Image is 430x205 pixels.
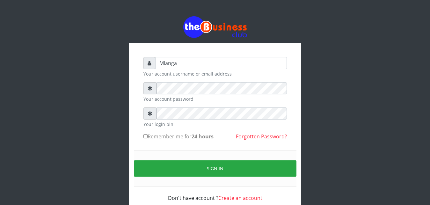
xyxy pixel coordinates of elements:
[155,57,287,69] input: Username or email address
[143,187,287,202] div: Don't have account ?
[143,121,287,128] small: Your login pin
[143,133,214,140] label: Remember me for
[192,133,214,140] b: 24 hours
[218,194,262,201] a: Create an account
[134,160,296,177] button: Sign in
[143,70,287,77] small: Your account username or email address
[143,134,148,138] input: Remember me for24 hours
[143,96,287,102] small: Your account password
[236,133,287,140] a: Forgotten Password?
